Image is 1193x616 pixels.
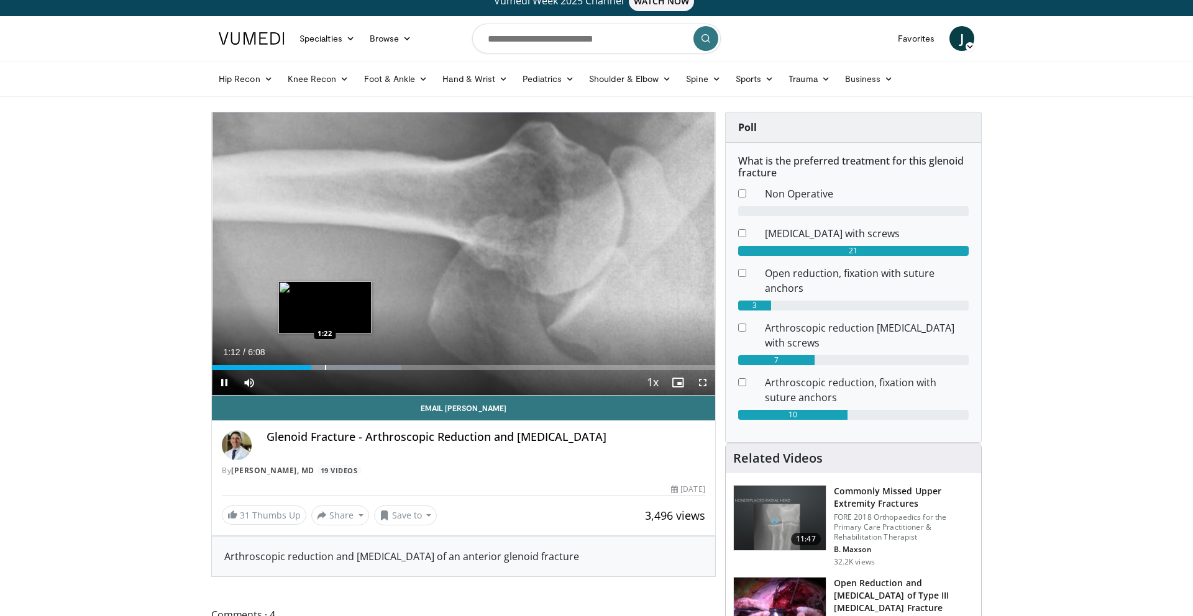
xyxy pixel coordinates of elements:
button: Enable picture-in-picture mode [665,370,690,395]
div: 3 [738,301,771,310]
button: Fullscreen [690,370,715,395]
p: B. Maxson [834,545,974,555]
h4: Glenoid Fracture - Arthroscopic Reduction and [MEDICAL_DATA] [267,430,705,444]
h3: Open Reduction and [MEDICAL_DATA] of Type III [MEDICAL_DATA] Fracture [834,577,974,614]
a: 11:47 Commonly Missed Upper Extremity Fractures FORE 2018 Orthopaedics for the Primary Care Pract... [733,485,974,567]
img: VuMedi Logo [219,32,285,45]
a: J [949,26,974,51]
button: Playback Rate [641,370,665,395]
span: 1:12 [223,347,240,357]
a: Email [PERSON_NAME] [212,396,715,420]
dd: Arthroscopic reduction, fixation with suture anchors [756,375,978,405]
a: [PERSON_NAME], MD [231,465,314,476]
a: Foot & Ankle [357,66,436,91]
video-js: Video Player [212,112,715,396]
div: 10 [738,410,848,420]
a: Knee Recon [280,66,357,91]
h4: Related Videos [733,451,823,466]
h3: Commonly Missed Upper Extremity Fractures [834,485,974,510]
input: Search topics, interventions [472,24,721,53]
a: Specialties [292,26,362,51]
a: Business [838,66,901,91]
span: 11:47 [791,533,821,545]
span: / [243,347,245,357]
img: Avatar [222,430,252,460]
button: Save to [374,505,437,525]
div: Arthroscopic reduction and [MEDICAL_DATA] of an anterior glenoid fracture [224,549,703,564]
a: Spine [679,66,728,91]
dd: Arthroscopic reduction [MEDICAL_DATA] with screws [756,320,978,350]
a: Pediatrics [515,66,582,91]
a: Browse [362,26,419,51]
div: [DATE] [671,484,705,495]
dd: [MEDICAL_DATA] with screws [756,226,978,241]
div: 21 [738,246,969,256]
span: 6:08 [248,347,265,357]
span: 3,496 views [645,508,705,523]
div: By [222,465,705,476]
a: Hand & Wrist [435,66,515,91]
span: 31 [240,509,250,521]
a: Trauma [781,66,838,91]
img: image.jpeg [278,281,372,333]
img: b2c65235-e098-4cd2-ab0f-914df5e3e270.150x105_q85_crop-smart_upscale.jpg [734,486,826,550]
p: FORE 2018 Orthopaedics for the Primary Care Practitioner & Rehabilitation Therapist [834,512,974,542]
div: Progress Bar [212,365,715,370]
a: Shoulder & Elbow [582,66,679,91]
div: 7 [738,355,815,365]
dd: Open reduction, fixation with suture anchors [756,266,978,296]
a: 31 Thumbs Up [222,505,306,525]
a: Favorites [890,26,942,51]
h6: What is the preferred treatment for this glenoid fracture [738,155,969,179]
button: Mute [237,370,262,395]
strong: Poll [738,120,757,134]
a: Sports [728,66,782,91]
dd: Non Operative [756,186,978,201]
a: Hip Recon [211,66,280,91]
button: Pause [212,370,237,395]
button: Share [311,505,369,525]
a: 19 Videos [316,465,362,476]
p: 32.2K views [834,557,875,567]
